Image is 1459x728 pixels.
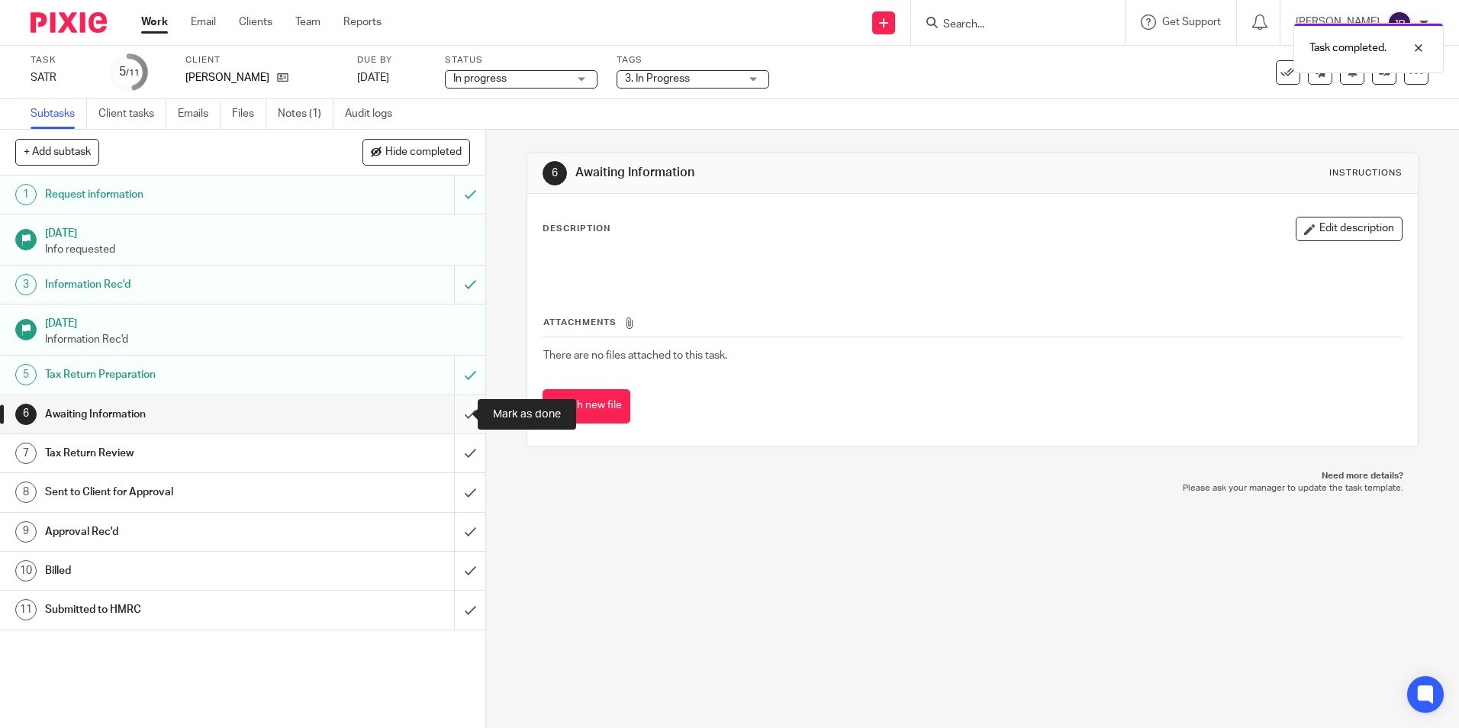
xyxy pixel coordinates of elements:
[543,350,727,361] span: There are no files attached to this task.
[98,99,166,129] a: Client tasks
[543,318,617,327] span: Attachments
[45,598,308,621] h1: Submitted to HMRC
[295,14,320,30] a: Team
[453,73,507,84] span: In progress
[232,99,266,129] a: Files
[239,14,272,30] a: Clients
[1329,167,1403,179] div: Instructions
[45,403,308,426] h1: Awaiting Information
[1296,217,1403,241] button: Edit description
[385,147,462,159] span: Hide completed
[45,242,471,257] p: Info requested
[542,482,1403,494] p: Please ask your manager to update the task template.
[31,99,87,129] a: Subtasks
[45,559,308,582] h1: Billed
[45,222,471,241] h1: [DATE]
[119,63,140,81] div: 5
[45,312,471,331] h1: [DATE]
[185,70,269,85] p: [PERSON_NAME]
[45,183,308,206] h1: Request information
[126,69,140,77] small: /11
[15,443,37,464] div: 7
[15,139,99,165] button: + Add subtask
[15,404,37,425] div: 6
[617,54,769,66] label: Tags
[15,274,37,295] div: 3
[191,14,216,30] a: Email
[15,184,37,205] div: 1
[542,470,1403,482] p: Need more details?
[357,72,389,83] span: [DATE]
[357,54,426,66] label: Due by
[45,332,471,347] p: Information Rec'd
[185,54,338,66] label: Client
[15,521,37,543] div: 9
[45,363,308,386] h1: Tax Return Preparation
[1387,11,1412,35] img: svg%3E
[362,139,470,165] button: Hide completed
[45,273,308,296] h1: Information Rec'd
[15,599,37,620] div: 11
[31,12,107,33] img: Pixie
[1309,40,1387,56] p: Task completed.
[31,70,92,85] div: SATR
[45,481,308,504] h1: Sent to Client for Approval
[343,14,382,30] a: Reports
[15,482,37,503] div: 8
[178,99,221,129] a: Emails
[543,223,610,235] p: Description
[278,99,333,129] a: Notes (1)
[45,520,308,543] h1: Approval Rec'd
[543,389,630,424] button: Attach new file
[15,364,37,385] div: 5
[345,99,404,129] a: Audit logs
[15,560,37,581] div: 10
[625,73,690,84] span: 3. In Progress
[575,165,1005,181] h1: Awaiting Information
[445,54,597,66] label: Status
[141,14,168,30] a: Work
[543,161,567,185] div: 6
[31,54,92,66] label: Task
[45,442,308,465] h1: Tax Return Review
